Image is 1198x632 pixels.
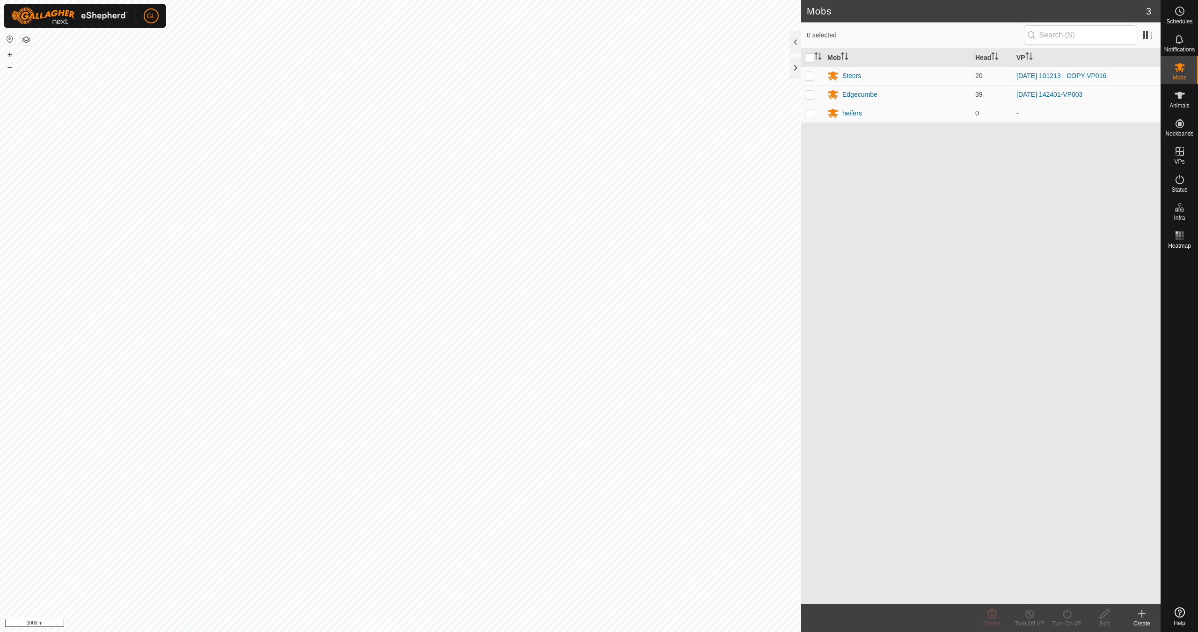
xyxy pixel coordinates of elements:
th: Mob [824,49,972,67]
div: heifers [842,108,862,118]
span: Heatmap [1168,243,1191,249]
span: GL [147,11,156,21]
span: Neckbands [1165,131,1193,136]
span: 20 [975,72,983,79]
td: - [1013,104,1161,122]
input: Search (S) [1024,25,1137,45]
a: Contact Us [410,620,438,628]
div: Edit [1086,619,1123,628]
h2: Mobs [807,6,1146,17]
div: Create [1123,619,1161,628]
span: Mobs [1173,75,1186,80]
span: 0 [975,109,979,117]
a: Privacy Policy [364,620,399,628]
th: Head [972,49,1013,67]
div: Steers [842,71,861,81]
button: Reset Map [4,34,15,45]
div: Turn Off VP [1011,619,1048,628]
span: Status [1171,187,1187,193]
p-sorticon: Activate to sort [991,54,999,61]
button: + [4,49,15,60]
p-sorticon: Activate to sort [1025,54,1033,61]
span: Infra [1174,215,1185,221]
a: Help [1161,603,1198,630]
th: VP [1013,49,1161,67]
p-sorticon: Activate to sort [814,54,822,61]
span: Delete [984,620,1001,627]
button: – [4,61,15,72]
span: VPs [1174,159,1184,165]
span: 0 selected [807,30,1024,40]
a: [DATE] 101213 - COPY-VP016 [1016,72,1106,79]
div: Edgecumbe [842,90,877,100]
span: 39 [975,91,983,98]
img: Gallagher Logo [11,7,128,24]
a: [DATE] 142401-VP003 [1016,91,1082,98]
span: Animals [1169,103,1190,108]
p-sorticon: Activate to sort [841,54,848,61]
span: Notifications [1164,47,1195,52]
span: Help [1174,620,1185,626]
span: Schedules [1166,19,1192,24]
button: Map Layers [21,34,32,45]
div: Turn On VP [1048,619,1086,628]
span: 3 [1146,4,1151,18]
